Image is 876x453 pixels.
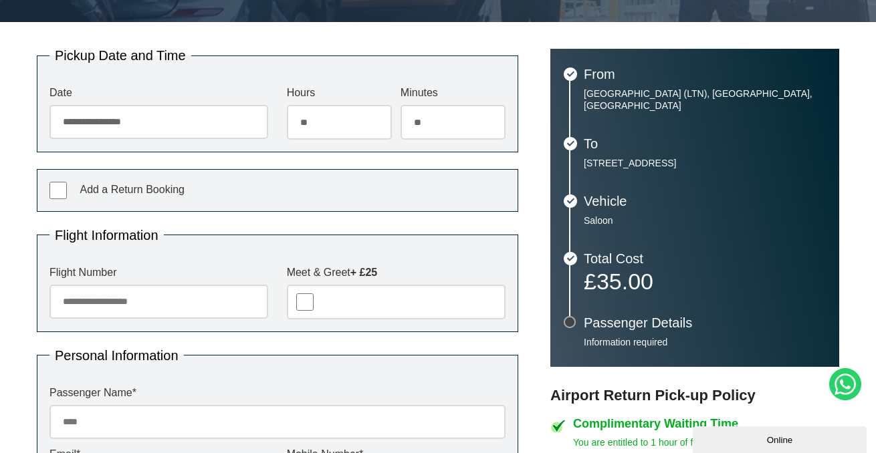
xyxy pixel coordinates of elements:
[287,88,392,98] label: Hours
[584,252,826,265] h3: Total Cost
[49,182,67,199] input: Add a Return Booking
[584,214,826,226] p: Saloon
[49,229,164,242] legend: Flight Information
[287,267,506,278] label: Meet & Greet
[49,267,268,278] label: Flight Number
[584,67,826,81] h3: From
[573,418,839,430] h4: Complimentary Waiting Time
[401,88,506,98] label: Minutes
[49,49,191,62] legend: Pickup Date and Time
[584,272,826,291] p: £
[584,157,826,169] p: [STREET_ADDRESS]
[80,184,185,195] span: Add a Return Booking
[49,349,184,362] legend: Personal Information
[49,388,506,398] label: Passenger Name
[584,336,826,348] p: Information required
[49,88,268,98] label: Date
[584,88,826,112] p: [GEOGRAPHIC_DATA] (LTN), [GEOGRAPHIC_DATA], [GEOGRAPHIC_DATA]
[584,316,826,329] h3: Passenger Details
[350,267,377,278] strong: + £25
[693,424,869,453] iframe: chat widget
[550,387,839,404] h3: Airport Return Pick-up Policy
[584,137,826,150] h3: To
[584,194,826,208] h3: Vehicle
[596,269,653,294] span: 35.00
